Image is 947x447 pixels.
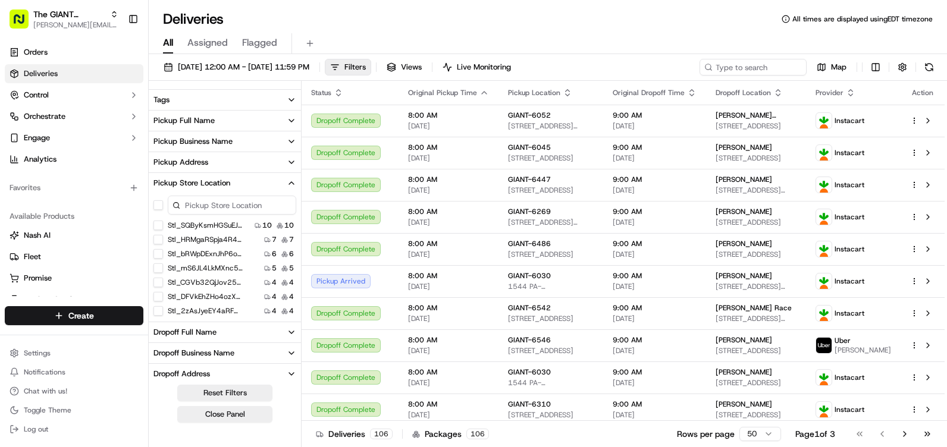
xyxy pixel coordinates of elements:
div: Favorites [5,178,143,197]
span: Original Pickup Time [408,88,477,97]
a: Analytics [5,150,143,169]
span: [STREET_ADDRESS] [716,250,797,259]
button: Promise [5,269,143,288]
button: Dropoff Full Name [149,322,301,342]
span: [STREET_ADDRESS] [508,185,594,195]
div: Pickup Store Location [153,178,230,188]
span: Dropoff Location [716,88,771,97]
button: Control [5,86,143,105]
img: profile_uber_ahold_partner.png [816,338,832,353]
a: Deliveries [5,64,143,83]
span: Status [311,88,331,97]
span: [DATE] [613,121,697,131]
span: GIANT-6546 [508,335,551,345]
span: [DATE] [613,346,697,355]
span: [DATE] [408,410,489,420]
span: [DATE] [613,378,697,388]
h1: Deliveries [163,10,224,29]
span: Uber [835,336,851,345]
div: We're available if you need us! [40,125,150,135]
span: 8:00 AM [408,143,489,152]
span: 9:00 AM [613,207,697,216]
span: Log out [24,424,48,434]
div: Deliveries [316,428,393,440]
span: Live Monitoring [457,62,511,73]
span: 8:00 AM [408,111,489,120]
span: 1544 PA-[STREET_ADDRESS] [508,378,594,388]
span: [DATE] [408,378,489,388]
span: [STREET_ADDRESS] [716,153,797,163]
span: GIANT-6045 [508,143,551,152]
span: 8:00 AM [408,367,489,377]
span: Fleet [24,251,41,262]
label: stl_mS6JL4LkMXnc5dkfwui2Lq [168,263,244,273]
div: Dropoff Address [153,369,210,379]
div: 📗 [12,174,21,183]
span: Notifications [24,367,65,377]
img: profile_instacart_ahold_partner.png [816,273,832,289]
a: Orders [5,43,143,62]
button: Refresh [921,59,937,75]
span: [DATE] [613,185,697,195]
div: Packages [412,428,489,440]
span: 6 [289,249,294,259]
span: Nash AI [24,230,51,241]
span: Toggle Theme [24,405,71,415]
div: Page 1 of 3 [795,428,835,440]
span: [DATE] [408,218,489,227]
span: Views [401,62,422,73]
button: Nash AI [5,226,143,245]
span: 8:00 AM [408,335,489,345]
button: Toggle Theme [5,402,143,418]
span: 5 [272,263,277,273]
span: Instacart [835,309,864,318]
label: stl_2zAsJyeEY4aRFmW4zmnBPv [168,306,244,316]
button: Close Panel [177,406,272,423]
span: [STREET_ADDRESS] [716,410,797,420]
img: profile_instacart_ahold_partner.png [816,241,832,257]
span: 7 [289,235,294,244]
span: [STREET_ADDRESS] [716,346,797,355]
span: [DATE] [408,346,489,355]
span: 9:00 AM [613,399,697,409]
span: Chat with us! [24,386,67,396]
span: [STREET_ADDRESS] [508,153,594,163]
span: [PERSON_NAME] [716,175,772,184]
button: Product Catalog [5,290,143,309]
span: 9:00 AM [613,111,697,120]
p: Rows per page [677,428,735,440]
span: Deliveries [24,68,58,79]
span: Instacart [835,405,864,414]
span: [DATE] [613,314,697,323]
span: GIANT-6486 [508,239,551,248]
span: [DATE] 12:00 AM - [DATE] 11:59 PM [178,62,309,73]
span: GIANT-6542 [508,303,551,313]
span: Pickup Location [508,88,560,97]
span: 8:00 AM [408,303,489,313]
button: Pickup Store Location [149,173,301,193]
span: Instacart [835,148,864,158]
span: [DATE] [613,410,697,420]
span: Orchestrate [24,111,65,122]
div: Dropoff Full Name [153,327,217,338]
span: Orders [24,47,48,58]
span: [PERSON_NAME] [716,143,772,152]
button: [PERSON_NAME][EMAIL_ADDRESS][PERSON_NAME][DOMAIN_NAME] [33,20,118,30]
a: 📗Knowledge Base [7,168,96,189]
span: [STREET_ADDRESS] [716,218,797,227]
img: Nash [12,12,36,36]
a: Fleet [10,251,139,262]
label: stl_CGVb32QjJov255GWQDgJgG [168,278,244,287]
img: 1736555255976-a54dd68f-1ca7-489b-9aae-adbdc363a1c4 [12,114,33,135]
span: Instacart [835,373,864,382]
span: [DATE] [613,218,697,227]
span: [DATE] [613,282,697,291]
span: [PERSON_NAME] [716,271,772,281]
span: Control [24,90,49,100]
a: Promise [10,273,139,284]
label: stl_SQByKsmHGSuEJxrY7VMwp9 [168,221,244,230]
span: 4 [272,292,277,301]
button: Map [811,59,852,75]
button: Dropoff Address [149,364,301,384]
